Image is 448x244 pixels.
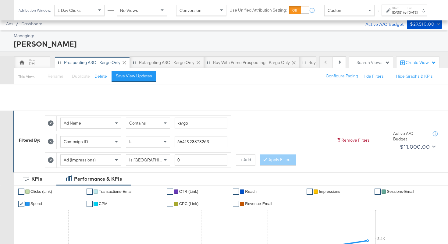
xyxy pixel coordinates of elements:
div: Active A/C Budget [359,19,404,28]
div: $11,000.00 [400,142,430,151]
button: $11,000.00 [397,142,437,152]
span: Reach [245,189,257,194]
span: Conversion [180,8,201,13]
span: Ad Name [64,120,81,126]
label: Start: [392,6,402,10]
a: ✔ [87,201,93,207]
span: ↑ [375,10,381,12]
div: [DATE] [392,10,402,15]
label: End: [407,6,418,10]
a: ✔ [233,201,239,207]
div: Create View [406,60,436,66]
span: Transactions-Email [99,189,133,194]
button: Configure Pacing [322,71,362,82]
div: KPIs [31,175,42,182]
div: Managing: [14,33,440,39]
a: Dashboard [21,21,42,26]
span: CPC (Link) [179,201,199,206]
div: [DATE] [407,10,418,15]
button: Hide Graphs & KPIs [396,73,433,79]
span: Contains [129,120,146,126]
a: ✔ [18,201,24,207]
div: Performance & KPIs [74,175,122,182]
a: ✔ [18,189,24,195]
span: / [13,21,21,26]
a: ✔ [87,189,93,195]
span: Spend [30,201,42,206]
span: Is [GEOGRAPHIC_DATA] [129,157,176,163]
span: Duplicate [72,73,90,79]
button: $29,510.00 [407,19,442,29]
span: Impressions [319,189,340,194]
span: CPM [99,201,108,206]
a: ✔ [167,201,173,207]
button: Save View Updates [112,71,156,82]
div: Filtered By: [19,137,40,143]
span: No Views [120,8,138,13]
div: Attribution Window: [18,8,51,12]
span: 1 Day Clicks [58,8,81,13]
button: Delete [94,73,107,79]
input: Enter a search term [175,118,227,129]
span: Rename [48,73,63,79]
span: Custom [328,8,343,13]
div: Drag to reorder tab [207,61,210,64]
button: Hide Filters [362,73,384,79]
a: ✔ [375,189,381,195]
span: Campaign ID [64,139,88,144]
div: Buy with Prime Retargeting - Kargo only [308,60,384,65]
div: $29,510.00 [410,20,434,28]
div: Drag to reorder tab [133,61,136,64]
span: Revenue-Email [245,201,272,206]
div: Search Views [357,60,390,65]
div: Active A/C Budget [393,131,427,142]
span: Ads [6,21,13,26]
strong: to [402,10,407,15]
div: Drag to reorder tab [302,61,306,64]
div: Buy with Prime Prospecting - Kargo only [213,60,290,65]
div: Retargeting ASC - Kargo only [139,60,194,65]
input: Enter a number [175,154,227,166]
span: CTR (Link) [179,189,198,194]
input: Enter a search term [175,136,227,147]
span: Clicks (Link) [30,189,52,194]
label: Use Unified Attribution Setting: [229,7,287,13]
div: This View: [18,74,34,79]
span: Is [129,139,133,144]
div: Drag to reorder tab [58,61,61,64]
span: Ad (Impressions) [64,157,96,163]
span: Sessions-Email [387,189,414,194]
div: [PERSON_NAME] [14,39,440,49]
a: ✔ [307,189,313,195]
div: RH [29,61,35,67]
button: + Add [236,154,255,165]
a: ✔ [167,189,173,195]
div: Prospecting ASC - Kargo only [64,60,120,65]
div: Save View Updates [116,73,152,79]
button: Remove Filters [336,137,370,143]
a: ✔ [233,189,239,195]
